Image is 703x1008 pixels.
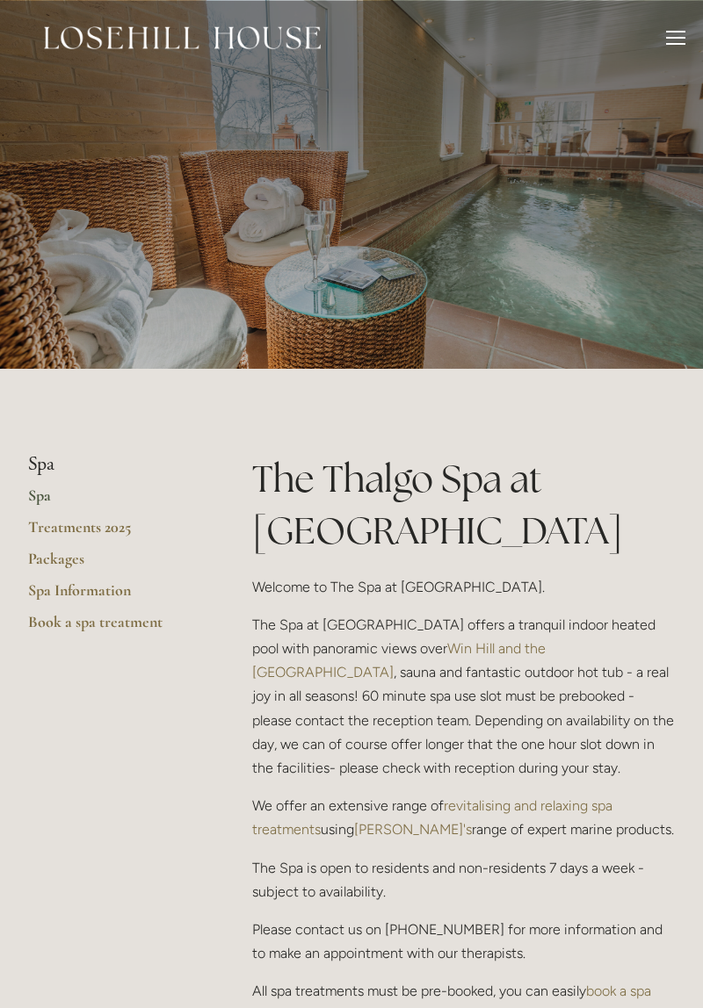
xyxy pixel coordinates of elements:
a: Treatments 2025 [28,517,196,549]
li: Spa [28,453,196,476]
a: Spa [28,486,196,517]
a: Book a spa treatment [28,612,196,644]
p: The Spa is open to residents and non-residents 7 days a week - subject to availability. [252,856,675,904]
p: Welcome to The Spa at [GEOGRAPHIC_DATA]. [252,575,675,599]
a: [PERSON_NAME]'s [354,821,472,838]
p: We offer an extensive range of using range of expert marine products. [252,794,675,841]
p: Please contact us on [PHONE_NUMBER] for more information and to make an appointment with our ther... [252,918,675,965]
a: Spa Information [28,580,196,612]
a: Packages [28,549,196,580]
p: The Spa at [GEOGRAPHIC_DATA] offers a tranquil indoor heated pool with panoramic views over , sau... [252,613,675,780]
img: Losehill House [44,26,321,49]
h1: The Thalgo Spa at [GEOGRAPHIC_DATA] [252,453,675,557]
